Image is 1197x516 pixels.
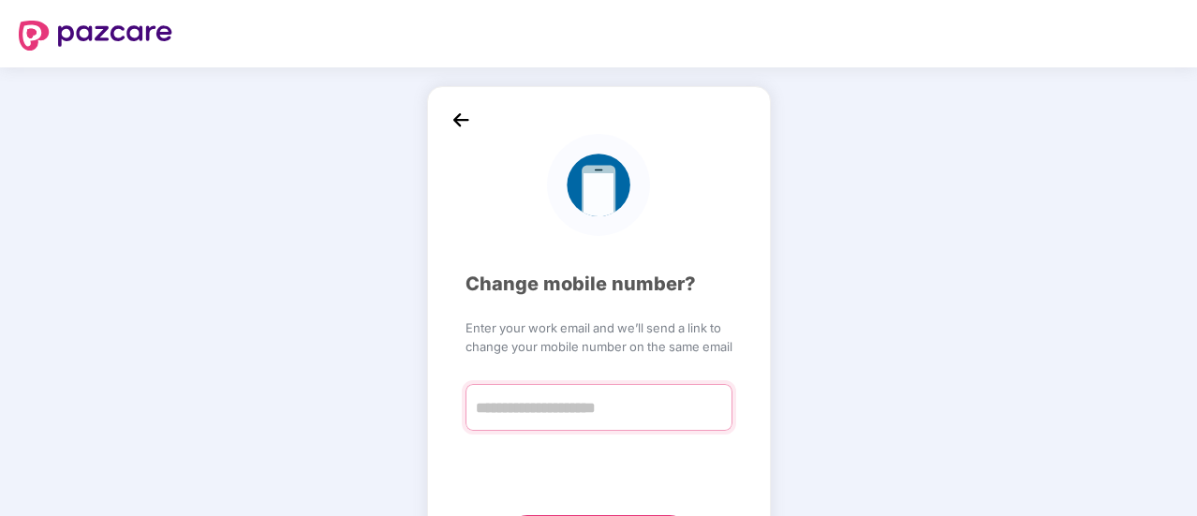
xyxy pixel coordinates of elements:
[465,318,732,337] span: Enter your work email and we’ll send a link to
[465,337,732,356] span: change your mobile number on the same email
[465,270,732,299] div: Change mobile number?
[447,106,475,134] img: back_icon
[19,21,172,51] img: logo
[547,134,649,236] img: logo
